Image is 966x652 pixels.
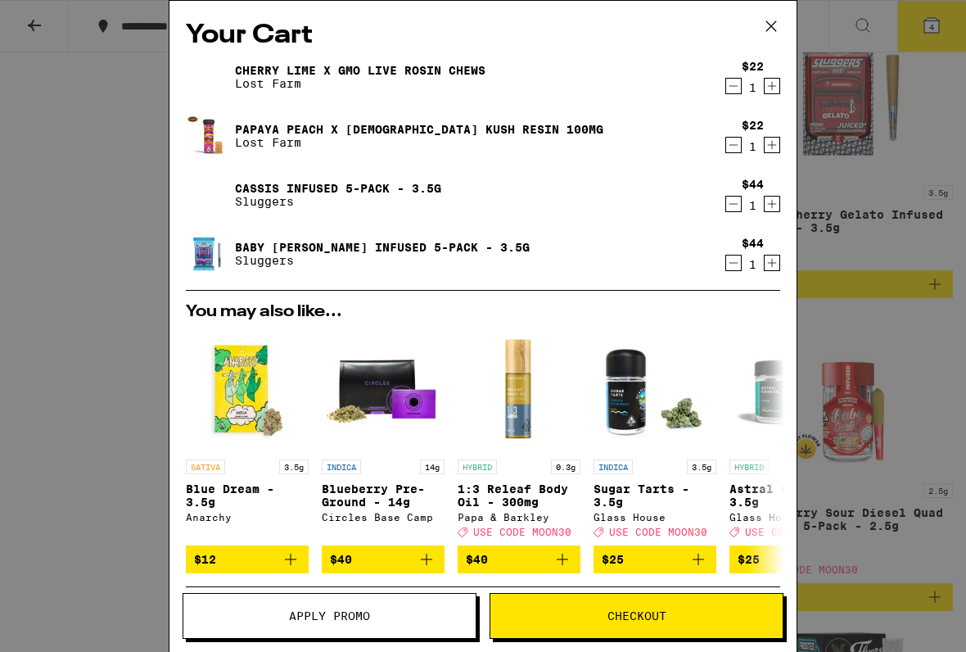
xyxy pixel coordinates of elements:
button: Increment [764,196,780,212]
img: Cherry Lime x GMO Live Rosin Chews [186,54,232,100]
button: Increment [764,137,780,153]
button: Decrement [725,137,742,153]
div: Glass House [594,512,716,523]
a: Cassis Infused 5-pack - 3.5g [235,182,441,195]
span: USE CODE MOON30 [473,527,571,537]
p: 3.5g [687,460,716,474]
button: Decrement [725,255,742,271]
a: Cherry Lime x GMO Live Rosin Chews [235,64,485,77]
p: 14g [420,460,445,474]
h2: Your Cart [186,17,780,54]
a: Open page for Sugar Tarts - 3.5g from Glass House [594,328,716,546]
img: Glass House - Sugar Tarts - 3.5g [594,328,716,451]
a: Open page for Astral Cookies - 3.5g from Glass House [729,328,852,546]
p: INDICA [594,460,633,474]
img: Glass House - Astral Cookies - 3.5g [729,328,852,451]
p: Lost Farm [235,136,603,149]
p: 1:3 Releaf Body Oil - 300mg [458,482,580,509]
button: Add to bag [594,546,716,573]
a: Open page for 1:3 Releaf Body Oil - 300mg from Papa & Barkley [458,328,580,546]
p: HYBRID [729,460,769,474]
img: Cassis Infused 5-pack - 3.5g [186,172,232,218]
a: Open page for Blueberry Pre-Ground - 14g from Circles Base Camp [322,328,445,546]
button: Add to bag [186,546,309,573]
span: Apply Promo [289,610,370,622]
button: Increment [764,78,780,94]
p: INDICA [322,460,361,474]
div: Papa & Barkley [458,512,580,523]
div: 1 [742,140,764,153]
div: Circles Base Camp [322,512,445,523]
span: Checkout [607,610,666,622]
p: Blue Dream - 3.5g [186,482,309,509]
div: 1 [742,258,764,271]
p: HYBRID [458,460,497,474]
div: $22 [742,119,764,132]
span: $40 [466,553,488,566]
div: Anarchy [186,512,309,523]
a: Baby [PERSON_NAME] Infused 5-pack - 3.5g [235,241,530,254]
img: Papaya Peach X Hindu Kush Resin 100mg [186,115,232,158]
div: 1 [742,199,764,212]
span: $12 [194,553,216,566]
button: Apply Promo [183,593,476,639]
span: USE CODE MOON30 [609,527,707,537]
div: Glass House [729,512,852,523]
img: Baby Griselda Infused 5-pack - 3.5g [186,231,232,277]
div: $44 [742,178,764,191]
a: Papaya Peach X [DEMOGRAPHIC_DATA] Kush Resin 100mg [235,123,603,136]
button: Decrement [725,78,742,94]
div: 1 [742,81,764,94]
p: Sugar Tarts - 3.5g [594,482,716,509]
button: Add to bag [322,546,445,573]
p: 3.5g [279,460,309,474]
button: Add to bag [729,546,852,573]
button: Decrement [725,196,742,212]
button: Increment [764,255,780,271]
div: $44 [742,237,764,250]
p: 0.3g [551,460,580,474]
span: $25 [602,553,624,566]
p: Sluggers [235,195,441,208]
a: Open page for Blue Dream - 3.5g from Anarchy [186,328,309,546]
span: $40 [330,553,352,566]
div: $22 [742,60,764,73]
span: USE CODE MOON30 [745,527,843,537]
p: Lost Farm [235,77,485,90]
button: Add to bag [458,546,580,573]
img: Papa & Barkley - 1:3 Releaf Body Oil - 300mg [458,328,580,451]
h2: You may also like... [186,304,780,320]
span: $25 [738,553,760,566]
img: Anarchy - Blue Dream - 3.5g [186,328,309,451]
p: Astral Cookies - 3.5g [729,482,852,509]
p: Blueberry Pre-Ground - 14g [322,482,445,509]
img: Circles Base Camp - Blueberry Pre-Ground - 14g [322,328,445,451]
button: Checkout [490,593,783,639]
p: Sluggers [235,254,530,267]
